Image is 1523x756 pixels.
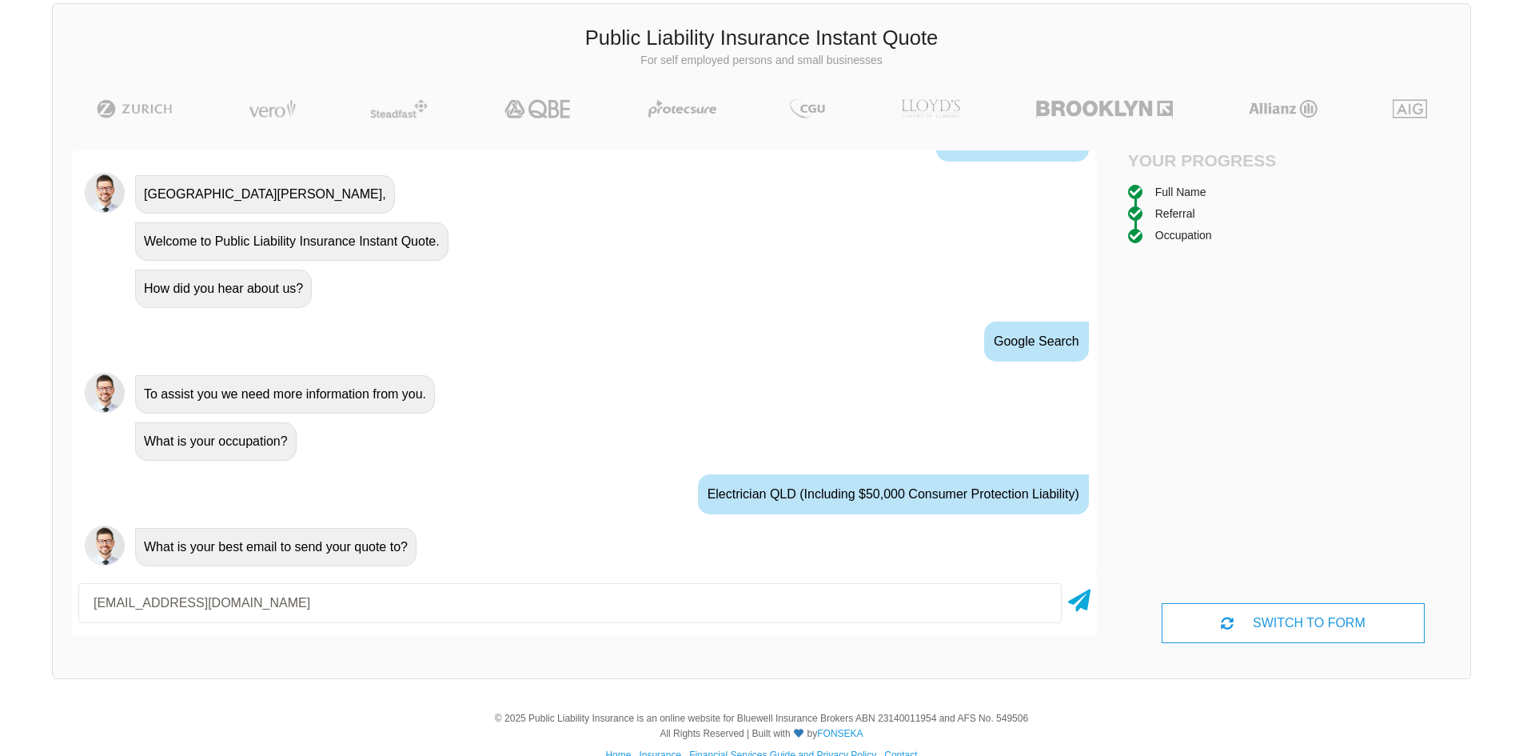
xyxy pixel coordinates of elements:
[85,373,125,413] img: Chatbot | PLI
[90,99,180,118] img: Zurich | Public Liability Insurance
[984,322,1089,362] div: Google Search
[85,526,125,566] img: Chatbot | PLI
[817,728,863,739] a: FONSEKA
[1030,99,1179,118] img: Brooklyn | Public Liability Insurance
[65,24,1458,53] h3: Public Liability Insurance Instant Quote
[364,99,434,118] img: Steadfast | Public Liability Insurance
[495,99,581,118] img: QBE | Public Liability Insurance
[698,474,1089,514] div: Electrician QLD (including $50,000 consumer protection liability)
[135,222,449,261] div: Welcome to Public Liability Insurance Instant Quote.
[1128,150,1294,170] h4: Your Progress
[1241,99,1326,118] img: Allianz | Public Liability Insurance
[85,173,125,213] img: Chatbot | PLI
[135,422,297,461] div: What is your occupation?
[1155,226,1212,244] div: Occupation
[1386,99,1433,118] img: AIG | Public Liability Insurance
[1155,205,1195,222] div: Referral
[78,583,1062,623] input: Your email
[135,270,312,308] div: How did you hear about us?
[135,528,417,566] div: What is your best email to send your quote to?
[135,175,395,214] div: [GEOGRAPHIC_DATA][PERSON_NAME],
[241,99,303,118] img: Vero | Public Liability Insurance
[642,99,723,118] img: Protecsure | Public Liability Insurance
[135,375,435,414] div: To assist you we need more information from you.
[65,53,1458,69] p: For self employed persons and small businesses
[783,99,831,118] img: CGU | Public Liability Insurance
[1162,603,1424,643] div: SWITCH TO FORM
[1155,183,1206,201] div: Full Name
[892,99,969,118] img: LLOYD's | Public Liability Insurance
